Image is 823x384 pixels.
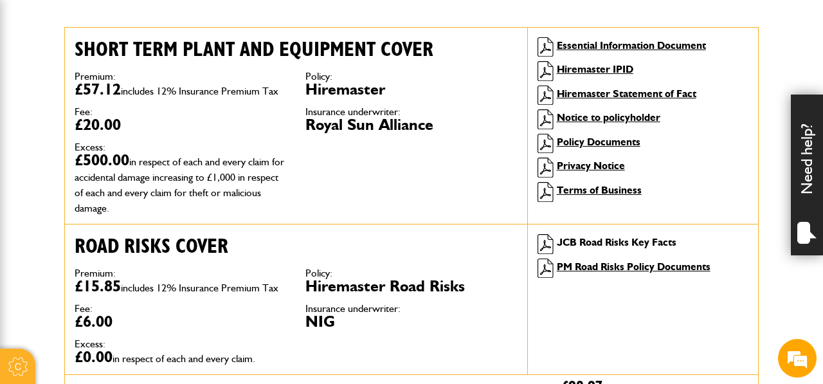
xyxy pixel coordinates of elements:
[75,268,286,279] dt: Premium:
[75,117,286,133] dd: £20.00
[305,107,517,117] dt: Insurance underwriter:
[75,339,286,349] dt: Excess:
[121,85,278,97] span: includes 12% Insurance Premium Tax
[791,95,823,255] div: Need help?
[557,136,640,148] a: Policy Documents
[75,234,518,259] h2: Road risks cover
[75,107,286,117] dt: Fee:
[557,111,660,123] a: Notice to policyholder
[557,261,710,273] a: PM Road Risks Policy Documents
[305,82,517,97] dd: Hiremaster
[557,184,642,196] a: Terms of Business
[75,71,286,82] dt: Premium:
[305,71,517,82] dt: Policy:
[557,160,625,172] a: Privacy Notice
[557,63,633,75] a: Hiremaster IPID
[75,152,286,214] dd: £500.00
[121,282,278,294] span: includes 12% Insurance Premium Tax
[75,314,286,329] dd: £6.00
[75,304,286,314] dt: Fee:
[557,87,696,100] a: Hiremaster Statement of Fact
[75,142,286,152] dt: Excess:
[305,314,517,329] dd: NIG
[557,236,676,248] a: JCB Road Risks Key Facts
[305,304,517,314] dt: Insurance underwriter:
[75,349,286,365] dd: £0.00
[75,37,518,62] h2: Short term plant and equipment cover
[305,117,517,133] dd: Royal Sun Alliance
[113,352,255,365] span: in respect of each and every claim.
[75,156,284,214] span: in respect of each and every claim for accidental damage increasing to £1,000 in respect of each ...
[75,279,286,294] dd: £15.85
[305,268,517,279] dt: Policy:
[75,82,286,97] dd: £57.12
[557,39,706,51] a: Essential Information Document
[305,279,517,294] dd: Hiremaster Road Risks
